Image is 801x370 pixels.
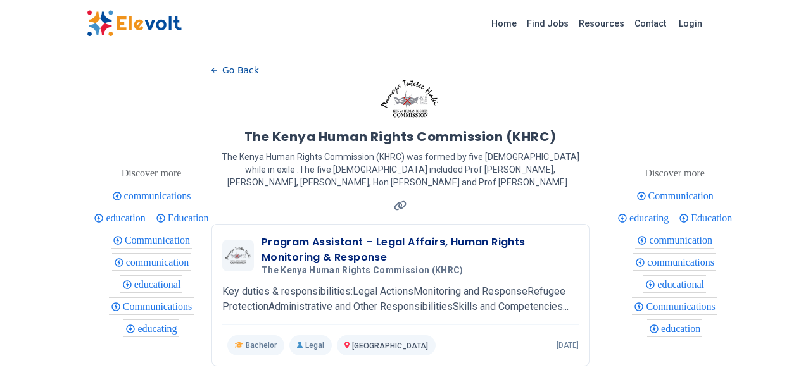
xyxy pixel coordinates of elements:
[629,213,672,223] span: educating
[643,275,706,293] div: educational
[211,61,259,80] button: Go Back
[111,231,192,249] div: Communication
[647,257,718,268] span: communications
[632,297,717,315] div: Communications
[154,209,211,226] div: Education
[225,247,251,264] img: The Kenya Human Rights Commission (KHRC)
[168,213,213,223] span: Education
[657,279,708,290] span: educational
[635,231,714,249] div: communication
[647,319,702,337] div: education
[106,213,149,223] span: education
[112,253,191,271] div: communication
[222,235,579,355] a: The Kenya Human Rights Commission (KHRC)Program Assistant – Legal Affairs, Human Rights Monitorin...
[649,235,716,245] span: communication
[244,128,557,145] h1: The Kenya Human Rights Commission (KHRC)
[646,301,719,312] span: Communications
[126,257,193,268] span: communication
[123,319,179,337] div: educating
[633,253,716,271] div: communications
[110,187,193,204] div: communications
[661,323,704,334] span: education
[120,275,183,293] div: educational
[671,11,710,36] a: Login
[634,187,716,204] div: Communication
[352,342,428,350] span: [GEOGRAPHIC_DATA]
[289,335,332,355] p: Legal
[122,164,182,182] div: These are topics related to the article that might interest you
[87,10,182,37] img: Elevolt
[615,209,671,226] div: educating
[574,13,629,34] a: Resources
[222,284,579,314] p: Key duties & responsibilities:Legal ActionsMonitoring and ResponseRefugee ProtectionAdministrativ...
[134,279,185,290] span: educational
[629,13,671,34] a: Contact
[522,13,574,34] a: Find Jobs
[677,209,734,226] div: Education
[211,151,590,188] p: The Kenya Human Rights Commission (KHRC) was formed by five [DEMOGRAPHIC_DATA] while in exile .Th...
[262,235,579,265] h3: Program Assistant – Legal Affairs, Human Rights Monitoring & Response
[123,301,196,312] span: Communications
[92,209,147,226] div: education
[486,13,522,34] a: Home
[124,190,195,201] span: communications
[648,190,717,201] span: Communication
[645,164,705,182] div: These are topics related to the article that might interest you
[691,213,736,223] span: Education
[137,323,180,334] span: educating
[109,297,194,315] div: Communications
[381,80,438,118] img: The Kenya Human Rights Commission (KHRC)
[125,235,194,245] span: Communication
[557,340,579,350] p: [DATE]
[246,340,277,350] span: Bachelor
[262,265,464,276] span: The Kenya Human Rights Commission (KHRC)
